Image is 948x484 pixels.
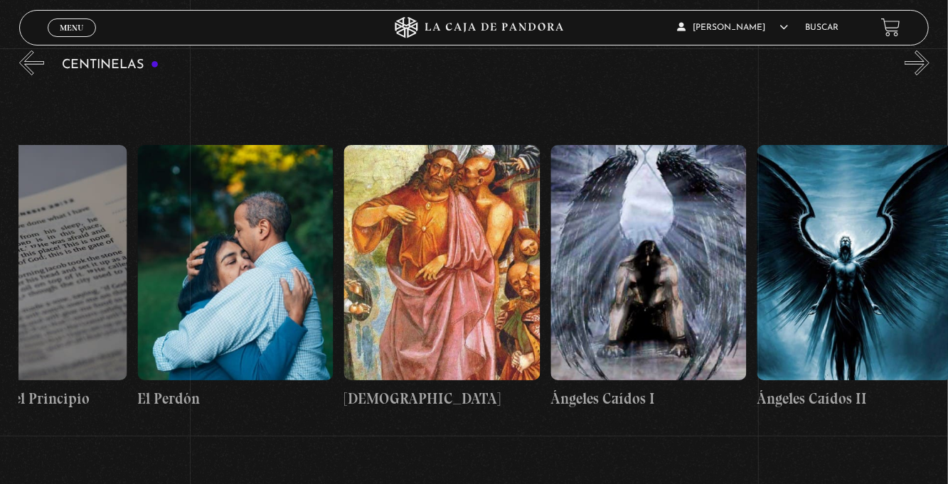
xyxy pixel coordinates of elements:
[138,387,334,410] h4: El Perdón
[344,387,540,410] h4: [DEMOGRAPHIC_DATA]
[62,58,159,72] h3: Centinelas
[19,50,44,75] button: Previous
[551,86,747,468] a: Ángeles Caídos I
[551,387,747,410] h4: Ángeles Caídos I
[344,86,540,468] a: [DEMOGRAPHIC_DATA]
[677,23,788,32] span: [PERSON_NAME]
[55,35,88,45] span: Cerrar
[805,23,838,32] a: Buscar
[60,23,83,32] span: Menu
[881,18,900,37] a: View your shopping cart
[138,86,334,468] a: El Perdón
[905,50,930,75] button: Next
